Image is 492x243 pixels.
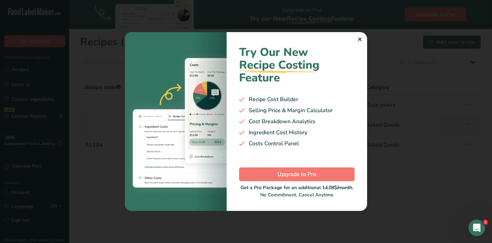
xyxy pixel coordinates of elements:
span: Upgrade to Pro [277,170,316,178]
div: Get a Pro Package for an additional 14.08$/month. [239,184,355,191]
div: Recipe Cost Builder [239,95,355,104]
iframe: Intercom live chat [468,220,485,236]
img: costing-image-1.bb94421.webp [125,32,227,211]
div: No Commitment, Cancel Anytime [239,184,355,198]
div: Cost Breakdown Analytics [239,117,355,126]
div: Costs Control Panel [239,139,355,148]
div: ✕ [357,36,362,44]
button: Upgrade to Pro [239,167,355,181]
span: 1 [483,220,488,225]
div: Selling Price & Margin Calculator [239,106,355,115]
h1: Try Our New Feature [239,46,355,84]
div: Ingredient Cost History [239,128,355,137]
span: Recipe Costing [239,57,319,73]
